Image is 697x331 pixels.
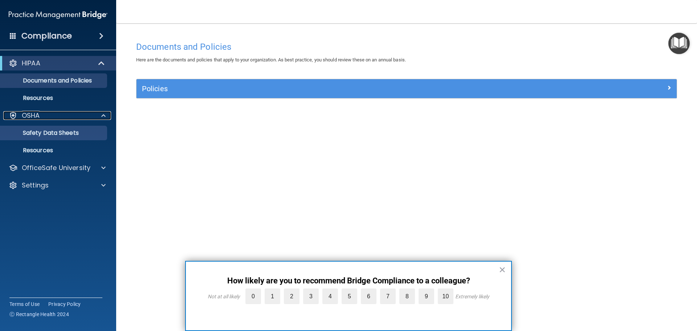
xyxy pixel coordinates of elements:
p: OfficeSafe University [22,164,90,172]
label: 7 [380,288,396,304]
p: Documents and Policies [5,77,104,84]
p: Resources [5,147,104,154]
label: 2 [284,288,299,304]
iframe: Drift Widget Chat Controller [571,279,688,308]
label: 0 [245,288,261,304]
label: 6 [361,288,376,304]
a: Terms of Use [9,300,40,308]
p: How likely are you to recommend Bridge Compliance to a colleague? [200,276,497,286]
p: Resources [5,94,104,102]
p: OSHA [22,111,40,120]
p: Settings [22,181,49,190]
span: Here are the documents and policies that apply to your organization. As best practice, you should... [136,57,406,62]
h4: Documents and Policies [136,42,677,52]
button: Open Resource Center [668,33,690,54]
button: Close [499,264,506,275]
label: 8 [399,288,415,304]
div: Not at all likely [208,294,240,299]
label: 4 [322,288,338,304]
p: HIPAA [22,59,40,68]
a: Privacy Policy [48,300,81,308]
h5: Policies [142,85,536,93]
img: PMB logo [9,8,107,22]
label: 9 [419,288,434,304]
p: Safety Data Sheets [5,129,104,137]
label: 3 [303,288,319,304]
span: Ⓒ Rectangle Health 2024 [9,311,69,318]
label: 10 [438,288,453,304]
label: 5 [342,288,357,304]
h4: Compliance [21,31,72,41]
label: 1 [265,288,280,304]
div: Extremely likely [455,294,489,299]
